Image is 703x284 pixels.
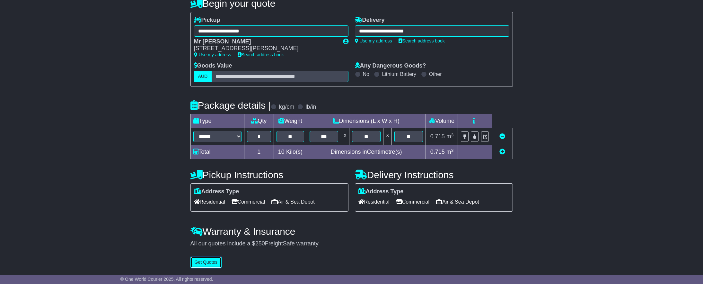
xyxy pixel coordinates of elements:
span: Commercial [232,197,265,207]
td: Qty [244,114,274,128]
span: Commercial [396,197,429,207]
a: Search address book [399,38,445,43]
label: lb/in [305,104,316,111]
label: Delivery [355,17,385,24]
td: Kilo(s) [274,145,307,159]
label: Address Type [194,188,239,195]
span: Residential [358,197,390,207]
a: Use my address [194,52,231,57]
a: Search address book [238,52,284,57]
span: 0.715 [430,149,445,155]
td: Total [190,145,244,159]
label: No [363,71,369,77]
div: All our quotes include a $ FreightSafe warranty. [190,240,513,247]
a: Use my address [355,38,392,43]
span: 10 [278,149,285,155]
td: Dimensions (L x W x H) [307,114,426,128]
div: Mr [PERSON_NAME] [194,38,337,45]
td: x [341,128,349,145]
td: Type [190,114,244,128]
label: AUD [194,71,212,82]
td: Dimensions in Centimetre(s) [307,145,426,159]
label: Goods Value [194,62,232,69]
td: 1 [244,145,274,159]
a: Add new item [499,149,505,155]
label: Address Type [358,188,404,195]
button: Get Quotes [190,257,222,268]
sup: 3 [451,133,454,137]
span: Air & Sea Depot [436,197,479,207]
label: Other [429,71,442,77]
h4: Warranty & Insurance [190,226,513,237]
div: [STREET_ADDRESS][PERSON_NAME] [194,45,337,52]
h4: Pickup Instructions [190,169,348,180]
span: 250 [255,240,265,247]
td: Volume [426,114,458,128]
label: Any Dangerous Goods? [355,62,426,69]
h4: Package details | [190,100,271,111]
label: kg/cm [279,104,294,111]
span: m [446,149,454,155]
td: Weight [274,114,307,128]
sup: 3 [451,148,454,153]
td: x [383,128,392,145]
span: 0.715 [430,133,445,140]
a: Remove this item [499,133,505,140]
span: Residential [194,197,225,207]
h4: Delivery Instructions [355,169,513,180]
span: Air & Sea Depot [271,197,315,207]
span: m [446,133,454,140]
label: Pickup [194,17,220,24]
label: Lithium Battery [382,71,416,77]
span: © One World Courier 2025. All rights reserved. [120,277,213,282]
